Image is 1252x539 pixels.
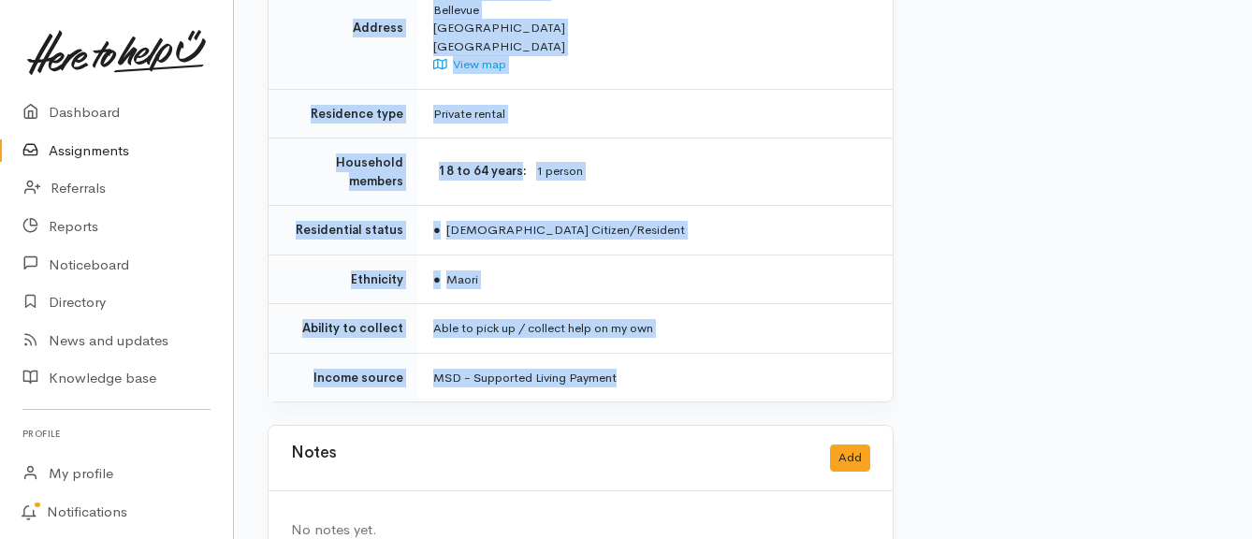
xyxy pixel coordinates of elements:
td: Ability to collect [269,304,418,354]
h3: Notes [291,444,336,472]
td: Residence type [269,89,418,138]
td: Ethnicity [269,255,418,304]
span: [DEMOGRAPHIC_DATA] Citizen/Resident [433,222,685,238]
a: View map [433,56,506,72]
dt: 18 to 64 years [433,162,527,181]
span: ● [433,222,441,238]
td: MSD - Supported Living Payment [418,353,893,401]
td: Household members [269,138,418,206]
td: Private rental [418,89,893,138]
span: ● [433,271,441,287]
td: Income source [269,353,418,401]
td: Residential status [269,206,418,255]
h6: Profile [22,421,211,446]
dd: 1 person [536,162,870,182]
span: Maori [433,271,478,287]
button: Add [830,444,870,472]
td: Able to pick up / collect help on my own [418,304,893,354]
